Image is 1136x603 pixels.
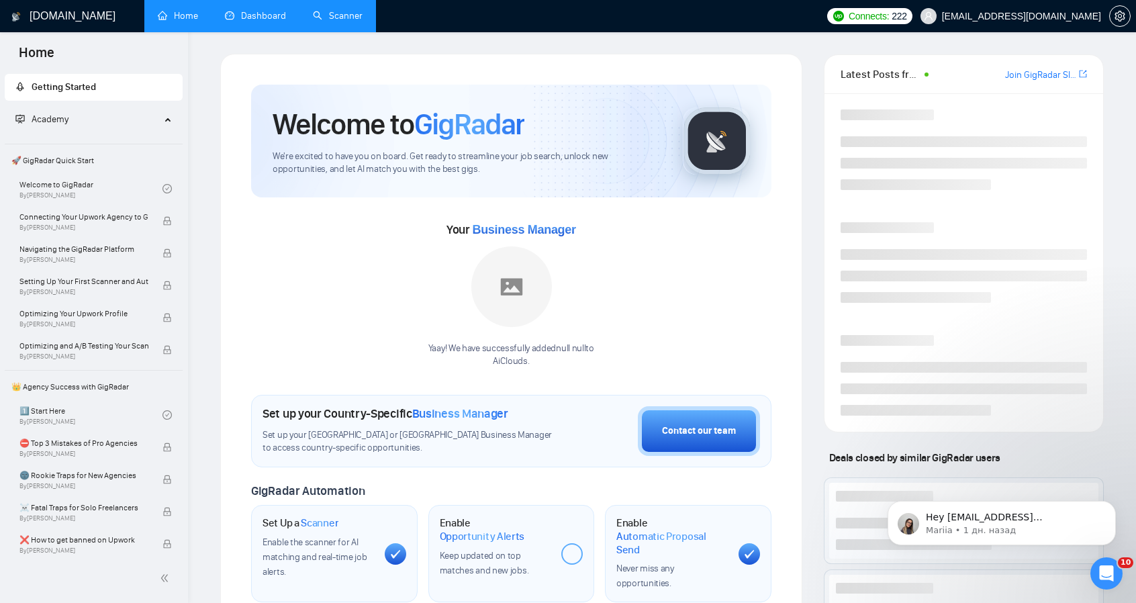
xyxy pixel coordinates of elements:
[19,288,148,296] span: By [PERSON_NAME]
[440,530,525,543] span: Opportunity Alerts
[301,516,338,530] span: Scanner
[414,106,524,142] span: GigRadar
[19,501,148,514] span: ☠️ Fatal Traps for Solo Freelancers
[19,482,148,490] span: By [PERSON_NAME]
[19,224,148,232] span: By [PERSON_NAME]
[160,571,173,585] span: double-left
[313,10,363,21] a: searchScanner
[263,406,508,421] h1: Set up your Country-Specific
[15,114,25,124] span: fund-projection-screen
[58,39,232,210] span: Hey [EMAIL_ADDRESS][DOMAIN_NAME], Looks like your Upwork agency AiClouds ran out of connects. We ...
[263,429,561,455] span: Set up your [GEOGRAPHIC_DATA] or [GEOGRAPHIC_DATA] Business Manager to access country-specific op...
[412,406,508,421] span: Business Manager
[162,248,172,258] span: lock
[15,82,25,91] span: rocket
[162,281,172,290] span: lock
[273,106,524,142] h1: Welcome to
[6,147,181,174] span: 🚀 GigRadar Quick Start
[11,6,21,28] img: logo
[19,353,148,361] span: By [PERSON_NAME]
[19,469,148,482] span: 🌚 Rookie Traps for New Agencies
[162,475,172,484] span: lock
[162,216,172,226] span: lock
[1109,11,1131,21] a: setting
[1110,11,1130,21] span: setting
[1109,5,1131,27] button: setting
[162,345,172,355] span: lock
[867,473,1136,567] iframe: Intercom notifications сообщение
[162,539,172,549] span: lock
[19,514,148,522] span: By [PERSON_NAME]
[849,9,889,24] span: Connects:
[616,530,728,556] span: Automatic Proposal Send
[19,174,162,203] a: Welcome to GigRadarBy[PERSON_NAME]
[892,9,906,24] span: 222
[19,210,148,224] span: Connecting Your Upwork Agency to GigRadar
[251,483,365,498] span: GigRadar Automation
[225,10,286,21] a: dashboardDashboard
[19,533,148,547] span: ❌ How to get banned on Upwork
[19,256,148,264] span: By [PERSON_NAME]
[162,410,172,420] span: check-circle
[1090,557,1123,590] iframe: Intercom live chat
[446,222,576,237] span: Your
[32,81,96,93] span: Getting Started
[158,10,198,21] a: homeHome
[162,313,172,322] span: lock
[162,507,172,516] span: lock
[19,450,148,458] span: By [PERSON_NAME]
[662,424,736,438] div: Contact our team
[616,516,728,556] h1: Enable
[273,150,661,176] span: We're excited to have you on board. Get ready to streamline your job search, unlock new opportuni...
[924,11,933,21] span: user
[263,537,367,577] span: Enable the scanner for AI matching and real-time job alerts.
[162,443,172,452] span: lock
[19,547,148,555] span: By [PERSON_NAME]
[32,113,68,125] span: Academy
[19,400,162,430] a: 1️⃣ Start HereBy[PERSON_NAME]
[162,184,172,193] span: check-circle
[263,516,338,530] h1: Set Up a
[824,446,1006,469] span: Deals closed by similar GigRadar users
[638,406,760,456] button: Contact our team
[616,563,674,589] span: Never miss any opportunities.
[6,373,181,400] span: 👑 Agency Success with GigRadar
[1079,68,1087,79] span: export
[19,275,148,288] span: Setting Up Your First Scanner and Auto-Bidder
[1005,68,1076,83] a: Join GigRadar Slack Community
[19,320,148,328] span: By [PERSON_NAME]
[472,223,575,236] span: Business Manager
[19,242,148,256] span: Navigating the GigRadar Platform
[58,52,232,64] p: Message from Mariia, sent 1 дн. назад
[833,11,844,21] img: upwork-logo.png
[683,107,751,175] img: gigradar-logo.png
[841,66,920,83] span: Latest Posts from the GigRadar Community
[1079,68,1087,81] a: export
[5,74,183,101] li: Getting Started
[1118,557,1133,568] span: 10
[471,246,552,327] img: placeholder.png
[440,516,551,543] h1: Enable
[8,43,65,71] span: Home
[428,342,594,368] div: Yaay! We have successfully added null null to
[19,307,148,320] span: Optimizing Your Upwork Profile
[19,339,148,353] span: Optimizing and A/B Testing Your Scanner for Better Results
[19,436,148,450] span: ⛔ Top 3 Mistakes of Pro Agencies
[15,113,68,125] span: Academy
[428,355,594,368] p: AiClouds .
[440,550,529,576] span: Keep updated on top matches and new jobs.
